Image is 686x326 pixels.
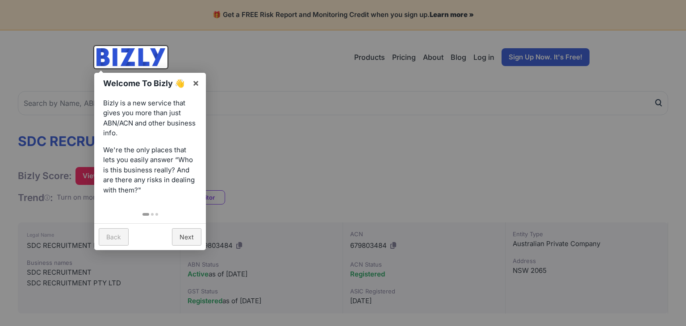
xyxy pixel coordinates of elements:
a: × [186,73,206,93]
a: Back [99,228,129,246]
p: We're the only places that lets you easily answer “Who is this business really? And are there any... [103,145,197,196]
h1: Welcome To Bizly 👋 [103,77,188,89]
p: Bizly is a new service that gives you more than just ABN/ACN and other business info. [103,98,197,138]
a: Next [172,228,201,246]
